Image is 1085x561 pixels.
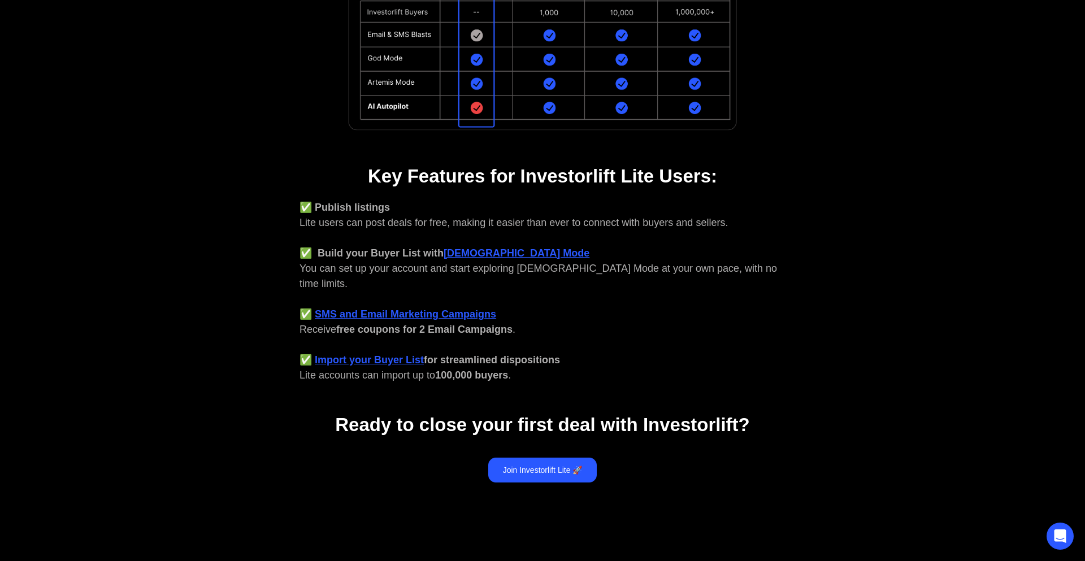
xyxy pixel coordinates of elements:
[444,247,589,259] a: [DEMOGRAPHIC_DATA] Mode
[488,458,597,482] a: Join Investorlift Lite 🚀
[424,354,560,366] strong: for streamlined dispositions
[300,308,312,320] strong: ✅
[300,200,785,383] div: Lite users can post deals for free, making it easier than ever to connect with buyers and sellers...
[300,354,312,366] strong: ✅
[315,308,496,320] a: SMS and Email Marketing Campaigns
[315,354,424,366] a: Import your Buyer List
[300,247,444,259] strong: ✅ Build your Buyer List with
[1047,523,1074,550] div: Open Intercom Messenger
[336,324,513,335] strong: free coupons for 2 Email Campaigns
[300,202,390,213] strong: ✅ Publish listings
[335,414,749,435] strong: Ready to close your first deal with Investorlift?
[435,369,508,381] strong: 100,000 buyers
[368,166,717,186] strong: Key Features for Investorlift Lite Users:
